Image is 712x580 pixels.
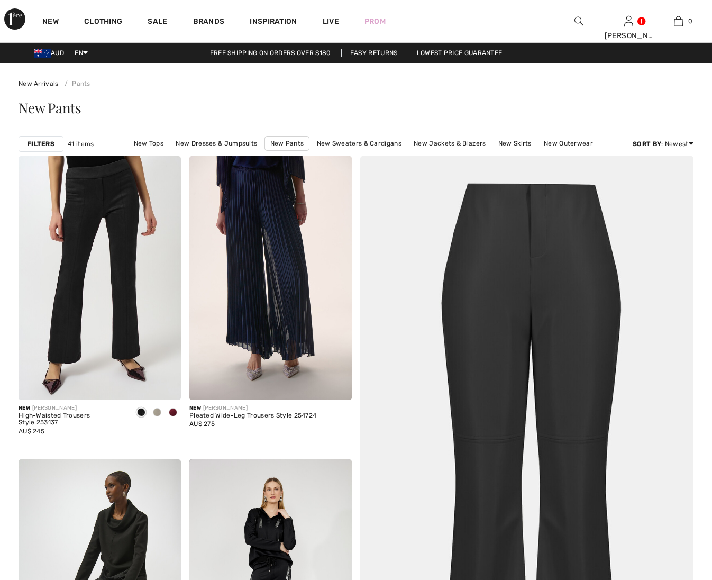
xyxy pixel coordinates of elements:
[42,17,59,28] a: New
[189,420,215,428] span: AU$ 275
[493,137,537,150] a: New Skirts
[538,137,598,150] a: New Outerwear
[34,49,51,58] img: Australian Dollar
[312,137,407,150] a: New Sweaters & Cardigans
[633,139,693,149] div: : Newest
[624,15,633,28] img: My Info
[364,16,386,27] a: Prom
[60,80,90,87] a: Pants
[633,140,661,148] strong: Sort By
[19,404,125,412] div: [PERSON_NAME]
[148,17,167,28] a: Sale
[323,16,339,27] a: Live
[28,139,54,149] strong: Filters
[84,17,122,28] a: Clothing
[605,30,653,41] div: [PERSON_NAME]
[408,137,491,150] a: New Jackets & Blazers
[34,49,68,57] span: AUD
[189,404,316,412] div: [PERSON_NAME]
[189,156,352,400] img: Pleated Wide-Leg Trousers Style 254724. Midnight Blue
[674,15,683,28] img: My Bag
[19,428,44,435] span: AU$ 245
[193,17,225,28] a: Brands
[654,15,703,28] a: 0
[68,139,94,149] span: 41 items
[129,137,169,150] a: New Tops
[202,49,340,57] a: Free shipping on orders over $180
[75,49,88,57] span: EN
[19,412,125,427] div: High-Waisted Trousers Style 253137
[341,49,407,57] a: Easy Returns
[133,404,149,422] div: Black
[19,98,81,117] span: New Pants
[19,405,30,411] span: New
[264,136,310,151] a: New Pants
[688,16,692,26] span: 0
[19,80,59,87] a: New Arrivals
[170,137,262,150] a: New Dresses & Jumpsuits
[408,49,511,57] a: Lowest Price Guarantee
[19,156,181,400] img: High-Waisted Trousers Style 253137. Black
[4,8,25,30] img: 1ère Avenue
[624,16,633,26] a: Sign In
[250,17,297,28] span: Inspiration
[189,405,201,411] span: New
[189,412,316,420] div: Pleated Wide-Leg Trousers Style 254724
[574,15,583,28] img: search the website
[149,404,165,422] div: Moonstone
[165,404,181,422] div: Merlot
